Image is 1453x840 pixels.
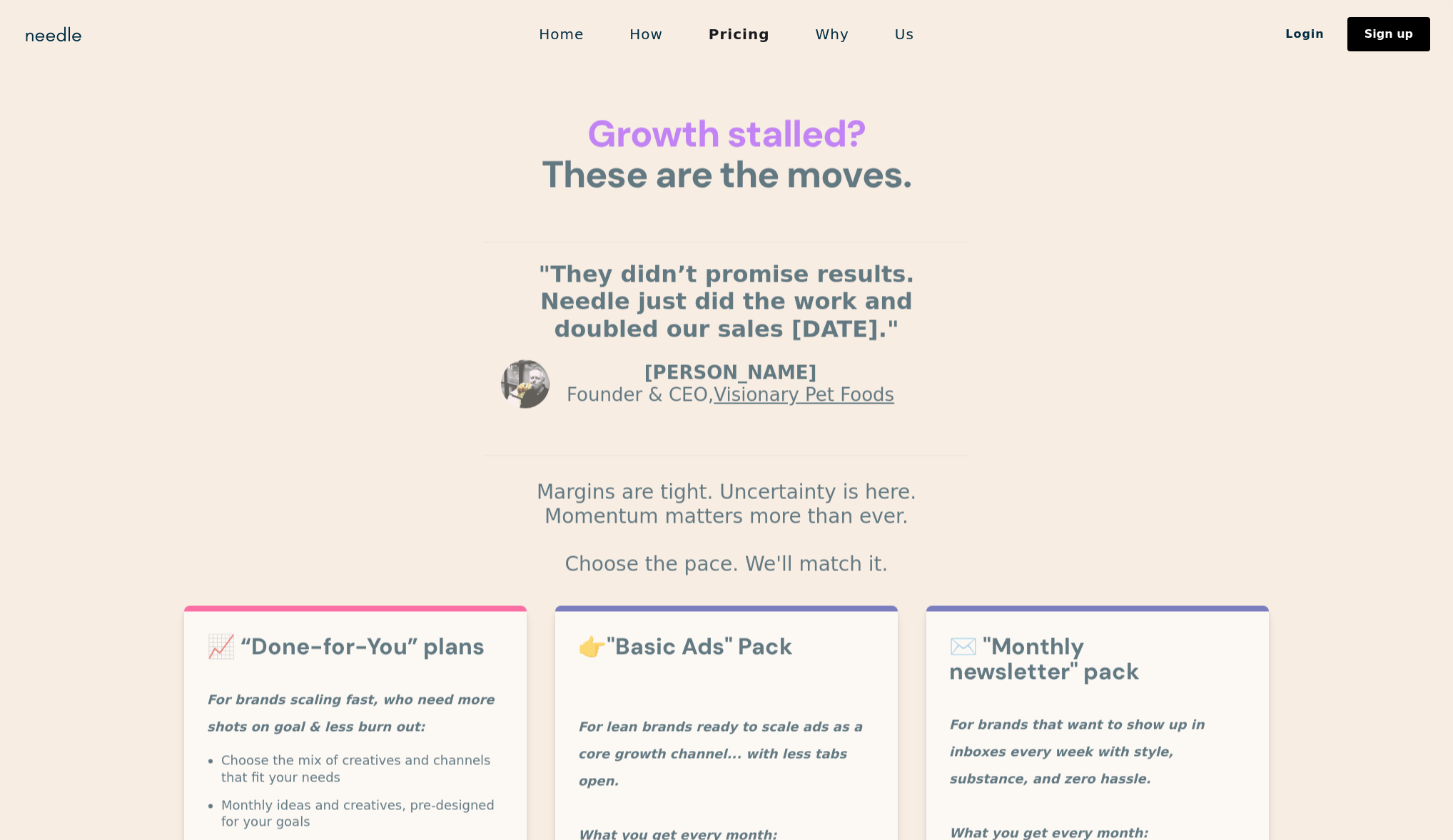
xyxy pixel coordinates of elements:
[872,19,937,49] a: Us
[484,113,969,195] h1: These are the moves.
[1262,22,1347,46] a: Login
[949,634,1246,684] h3: ✉️ "Monthly newsletter" pack
[714,384,894,406] a: Visionary Pet Foods
[567,384,894,406] p: Founder & CEO,
[793,19,872,49] a: Why
[207,634,504,659] h3: 📈 “Done-for-You” plans
[686,19,793,49] a: Pricing
[516,19,607,49] a: Home
[221,797,504,830] li: Monthly ideas and creatives, pre-designed for your goals
[607,19,686,49] a: How
[587,109,865,158] span: Growth stalled?
[1347,17,1430,51] a: Sign up
[1365,29,1413,40] div: Sign up
[578,631,793,661] strong: 👉"Basic Ads" Pack
[539,261,915,343] strong: "They didn’t promise results. Needle just did the work and doubled our sales [DATE]."
[567,362,894,384] p: [PERSON_NAME]
[221,752,504,786] li: Choose the mix of creatives and channels that fit your needs
[484,480,969,575] p: Margins are tight. Uncertainty is here. Momentum matters more than ever. Choose the pace. We'll m...
[207,692,495,734] em: For brands scaling fast, who need more shots on goal & less burn out:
